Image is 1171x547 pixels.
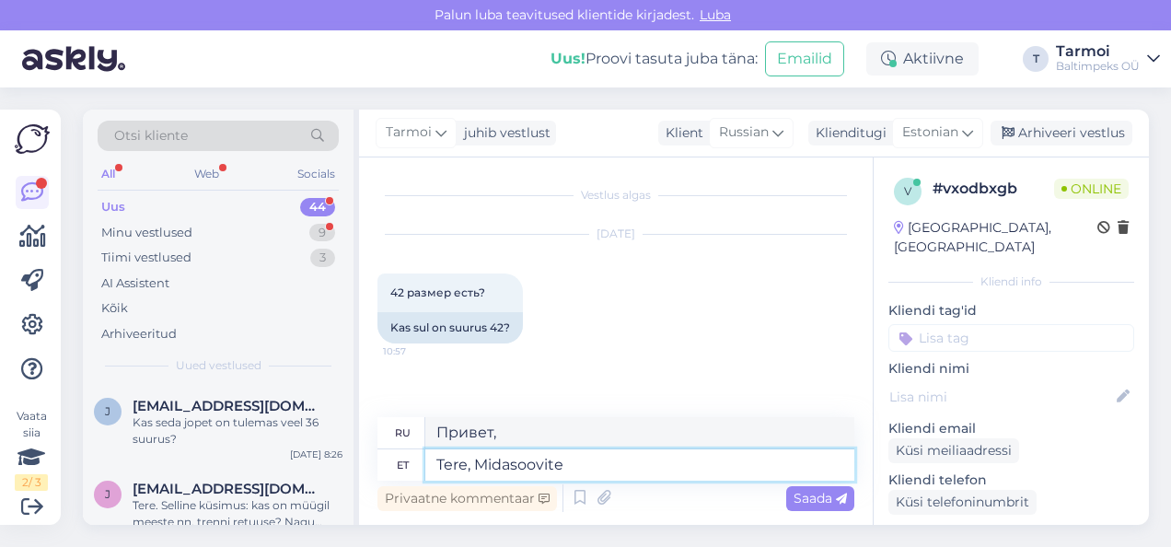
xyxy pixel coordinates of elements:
div: AI Assistent [101,274,169,293]
div: Proovi tasuta juba täna: [551,48,758,70]
span: j [105,487,110,501]
div: 2 / 3 [15,474,48,491]
input: Lisa nimi [889,387,1113,407]
span: 10:57 [383,344,452,358]
div: Arhiveeri vestlus [991,121,1132,145]
span: Tarmoi [386,122,432,143]
div: Kas sul on suurus 42? [377,312,523,343]
img: Askly Logo [15,124,50,154]
div: Tere. Selline küsimus: kas on müügil meeste nn. trenni retuuse? Nagu liibukad, et ilusti ümber ja... [133,497,342,530]
div: Vaata siia [15,408,48,491]
div: Klient [658,123,703,143]
div: Tarmoi [1056,44,1140,59]
span: j [105,404,110,418]
p: Kliendi email [888,419,1134,438]
span: Uued vestlused [176,357,261,374]
b: Uus! [551,50,585,67]
p: Klienditeekond [888,522,1134,541]
div: Uus [101,198,125,216]
div: [DATE] [377,226,854,242]
div: [DATE] 8:26 [290,448,342,461]
span: Online [1054,179,1129,199]
div: Kas seda jopet on tulemas veel 36 suurus? [133,414,342,448]
div: et [397,449,409,481]
div: juhib vestlust [457,123,551,143]
span: v [904,184,911,198]
div: 3 [310,249,335,267]
span: juulika.laanaru@mail.ee [133,481,324,497]
input: Lisa tag [888,324,1134,352]
div: 44 [300,198,335,216]
span: Luba [694,6,736,23]
span: Russian [719,122,769,143]
div: Klienditugi [808,123,887,143]
div: # vxodbxgb [933,178,1054,200]
p: Kliendi telefon [888,471,1134,490]
div: Kliendi info [888,273,1134,290]
div: Aktiivne [866,42,979,76]
span: janamottus@gmail.com [133,398,324,414]
span: Otsi kliente [114,126,188,145]
span: Estonian [902,122,958,143]
div: Minu vestlused [101,224,192,242]
div: Baltimpeks OÜ [1056,59,1140,74]
div: 9 [309,224,335,242]
div: ru [395,417,411,448]
textarea: Tere, Midasoovite [425,449,854,481]
div: Küsi telefoninumbrit [888,490,1037,515]
div: Tiimi vestlused [101,249,191,267]
p: Kliendi nimi [888,359,1134,378]
div: T [1023,46,1049,72]
div: Socials [294,162,339,186]
button: Emailid [765,41,844,76]
div: Arhiveeritud [101,325,177,343]
p: Kliendi tag'id [888,301,1134,320]
textarea: Привет, [425,417,854,448]
div: Küsi meiliaadressi [888,438,1019,463]
span: 42 размер есть? [390,285,485,299]
a: TarmoiBaltimpeks OÜ [1056,44,1160,74]
div: All [98,162,119,186]
div: [GEOGRAPHIC_DATA], [GEOGRAPHIC_DATA] [894,218,1097,257]
span: Saada [794,490,847,506]
div: Privaatne kommentaar [377,486,557,511]
div: Vestlus algas [377,187,854,204]
div: Kõik [101,299,128,318]
div: Web [191,162,223,186]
